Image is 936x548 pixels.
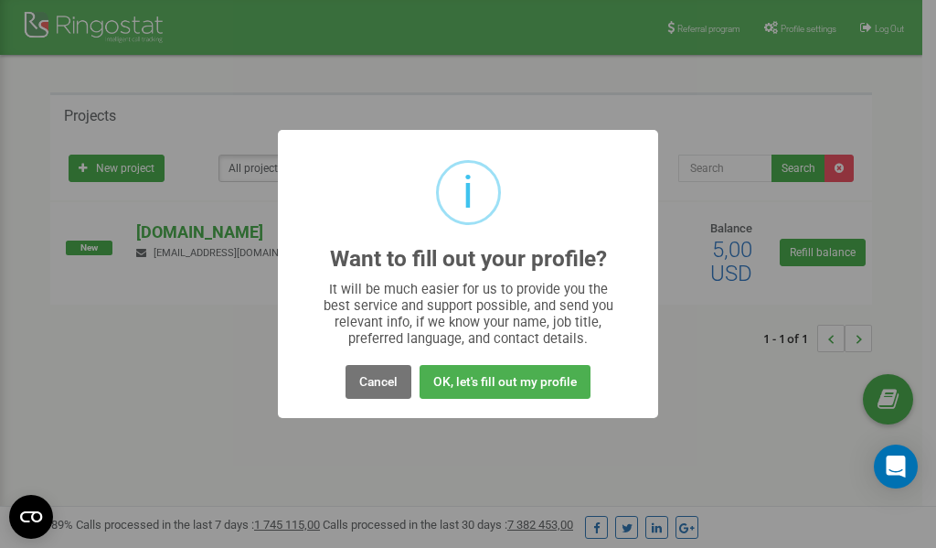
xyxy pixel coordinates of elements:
button: Open CMP widget [9,495,53,539]
button: OK, let's fill out my profile [420,365,590,399]
div: i [463,163,473,222]
h2: Want to fill out your profile? [330,247,607,272]
div: Open Intercom Messenger [874,445,918,489]
div: It will be much easier for us to provide you the best service and support possible, and send you ... [314,281,622,347]
button: Cancel [346,365,411,399]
